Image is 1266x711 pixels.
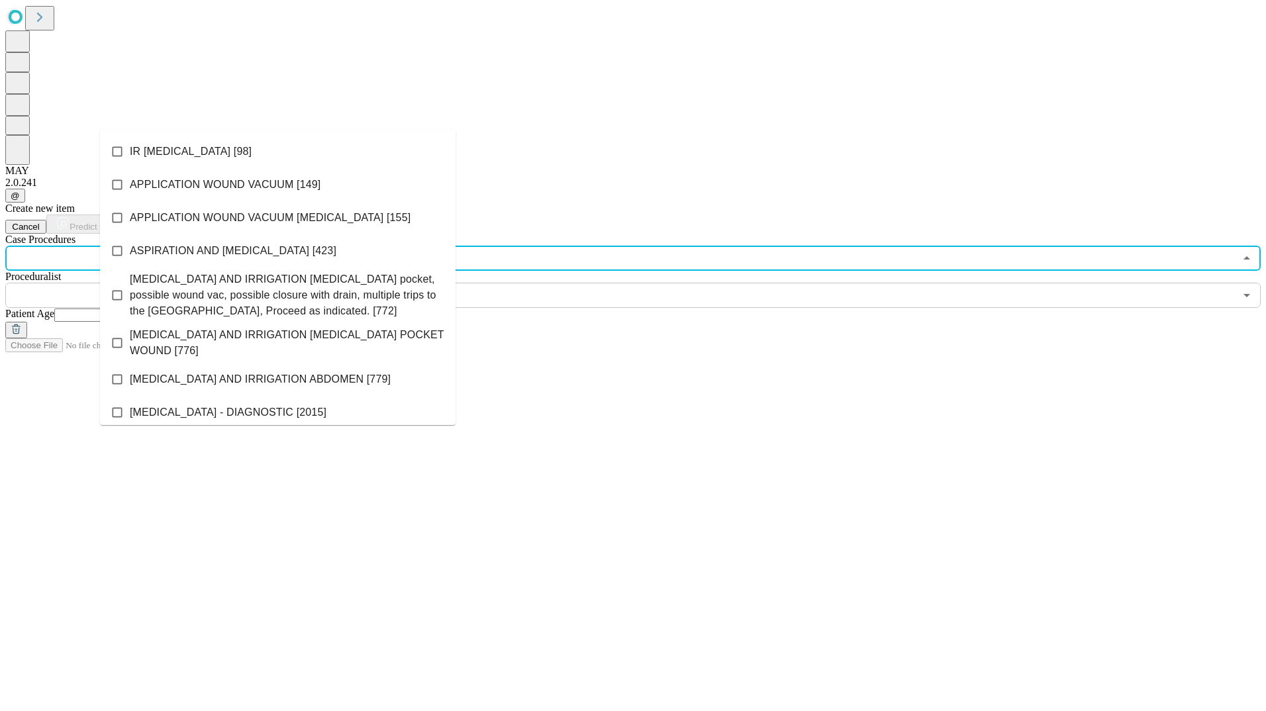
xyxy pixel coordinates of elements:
[70,222,97,232] span: Predict
[130,327,445,359] span: [MEDICAL_DATA] AND IRRIGATION [MEDICAL_DATA] POCKET WOUND [776]
[5,177,1261,189] div: 2.0.241
[5,220,46,234] button: Cancel
[1238,249,1256,267] button: Close
[1238,286,1256,305] button: Open
[130,243,336,259] span: ASPIRATION AND [MEDICAL_DATA] [423]
[130,144,252,160] span: IR [MEDICAL_DATA] [98]
[5,234,75,245] span: Scheduled Procedure
[5,308,54,319] span: Patient Age
[5,165,1261,177] div: MAY
[130,404,326,420] span: [MEDICAL_DATA] - DIAGNOSTIC [2015]
[11,191,20,201] span: @
[130,271,445,319] span: [MEDICAL_DATA] AND IRRIGATION [MEDICAL_DATA] pocket, possible wound vac, possible closure with dr...
[5,271,61,282] span: Proceduralist
[5,189,25,203] button: @
[12,222,40,232] span: Cancel
[130,177,320,193] span: APPLICATION WOUND VACUUM [149]
[5,203,75,214] span: Create new item
[46,214,107,234] button: Predict
[130,210,411,226] span: APPLICATION WOUND VACUUM [MEDICAL_DATA] [155]
[130,371,391,387] span: [MEDICAL_DATA] AND IRRIGATION ABDOMEN [779]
